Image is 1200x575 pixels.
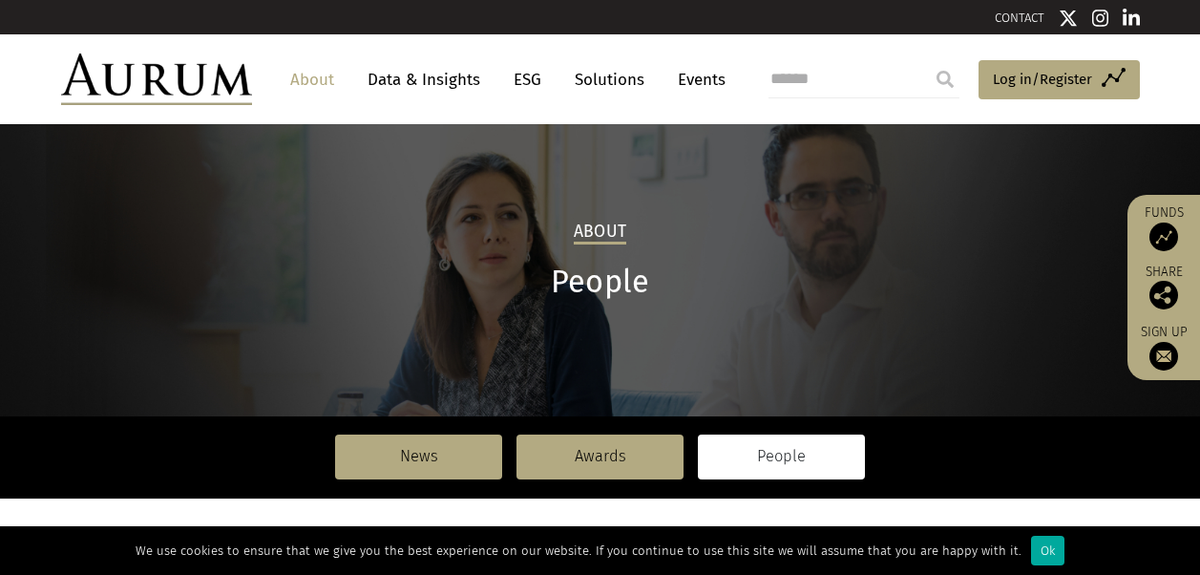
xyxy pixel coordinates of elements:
[698,435,865,479] a: People
[1137,266,1190,309] div: Share
[1137,324,1190,371] a: Sign up
[61,264,1140,301] h1: People
[668,62,726,97] a: Events
[358,62,490,97] a: Data & Insights
[565,62,654,97] a: Solutions
[1149,281,1178,309] img: Share this post
[993,68,1092,91] span: Log in/Register
[574,222,626,245] h2: About
[1059,9,1078,28] img: Twitter icon
[281,62,344,97] a: About
[1123,9,1140,28] img: Linkedin icon
[995,11,1044,25] a: CONTACT
[1092,9,1109,28] img: Instagram icon
[504,62,551,97] a: ESG
[926,60,964,98] input: Submit
[516,435,684,479] a: Awards
[1149,342,1178,371] img: Sign up to our newsletter
[979,60,1140,100] a: Log in/Register
[335,435,502,479] a: News
[61,53,252,105] img: Aurum
[1031,536,1064,565] div: Ok
[1137,204,1190,251] a: Funds
[1149,223,1178,251] img: Access Funds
